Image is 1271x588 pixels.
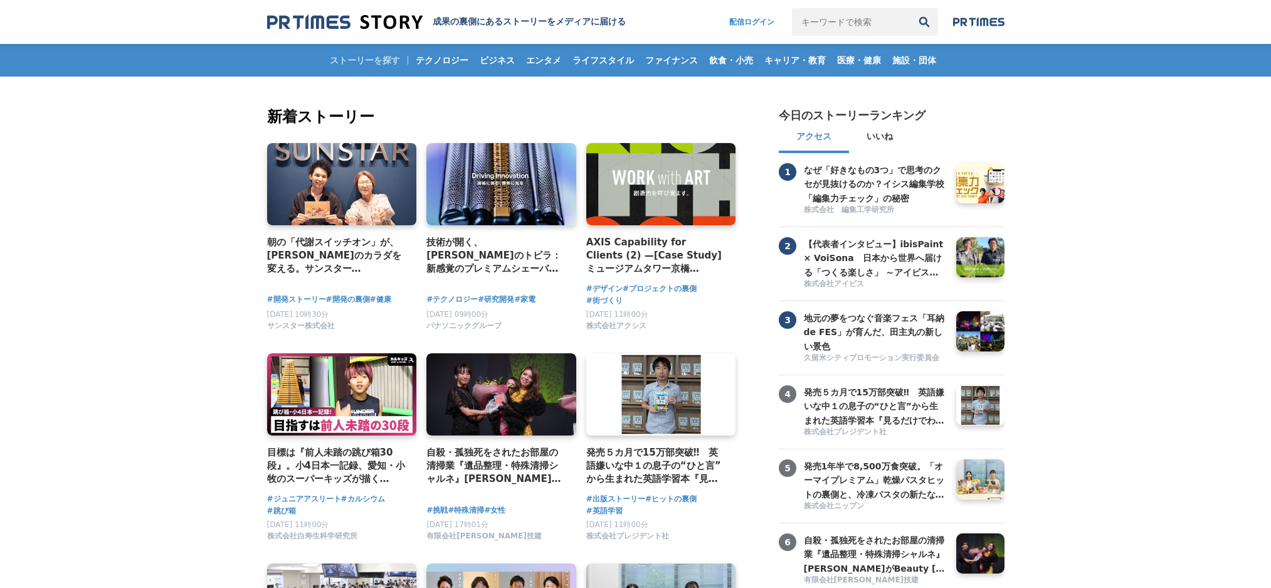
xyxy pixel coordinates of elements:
a: 株式会社アイビス [804,279,947,291]
a: 発売５カ月で15万部突破‼ 英語嫌いな中１の息子の“ひと言”から生まれた英語学習本『見るだけでわかる‼ 英語ピクト図鑑』異例ヒットの要因 [586,446,726,486]
span: 久留米シティプロモーション実行委員会 [804,353,939,363]
span: 5 [779,459,796,477]
a: #テクノロジー [426,294,478,306]
img: prtimes [953,17,1005,27]
a: 株式会社 編集工学研究所 [804,205,947,216]
span: 有限会社[PERSON_NAME]技建 [426,531,542,542]
h3: 発売５カ月で15万部突破‼ 英語嫌いな中１の息子の“ひと言”から生まれた英語学習本『見るだけでわかる‼ 英語ピクト図鑑』異例ヒットの要因 [804,385,947,427]
a: #健康 [370,294,391,306]
a: 発売1年半で8,500万食突破。「オーマイプレミアム」乾燥パスタヒットの裏側と、冷凍パスタの新たな挑戦。徹底的な消費者起点で「おいしさ」を追求するニップンの歩み [804,459,947,500]
span: 株式会社アイビス [804,279,864,289]
a: ライフスタイル [567,44,639,77]
span: エンタメ [521,55,566,66]
h4: 朝の「代謝スイッチオン」が、[PERSON_NAME]のカラダを変える。サンスター「[GEOGRAPHIC_DATA]」から生まれた、新しい健康飲料の開発舞台裏 [267,235,407,276]
a: #デザイン [586,283,623,295]
a: ファイナンス [640,44,703,77]
a: #プロジェクトの裏側 [623,283,697,295]
span: パナソニックグループ [426,321,502,331]
span: 株式会社白寿生科学研究所 [267,531,357,542]
span: 6 [779,533,796,551]
h3: 自殺・孤独死をされたお部屋の清掃業『遺品整理・特殊清掃シャルネ』[PERSON_NAME]がBeauty [GEOGRAPHIC_DATA][PERSON_NAME][GEOGRAPHIC_DA... [804,533,947,575]
a: #跳び箱 [267,505,296,517]
a: 施設・団体 [887,44,941,77]
img: 成果の裏側にあるストーリーをメディアに届ける [267,14,423,31]
span: 3 [779,311,796,329]
a: 久留米シティプロモーション実行委員会 [804,353,947,365]
a: 飲食・小売 [704,44,758,77]
a: #挑戦 [426,505,448,516]
h3: なぜ「好きなもの3つ」で思考のクセが見抜けるのか？イシス編集学校「編集力チェック」の秘密 [804,163,947,205]
a: 配信ログイン [717,8,787,36]
span: キャリア・教育 [759,55,831,66]
a: #女性 [484,505,505,516]
a: ビジネス [475,44,520,77]
a: なぜ「好きなもの3つ」で思考のクセが見抜けるのか？イシス編集学校「編集力チェック」の秘密 [804,163,947,203]
a: #家電 [514,294,535,306]
span: サンスター株式会社 [267,321,335,331]
a: 発売５カ月で15万部突破‼ 英語嫌いな中１の息子の“ひと言”から生まれた英語学習本『見るだけでわかる‼ 英語ピクト図鑑』異例ヒットの要因 [804,385,947,425]
a: サンスター株式会社 [267,324,335,333]
button: いいね [849,123,910,153]
span: 株式会社プレジデント社 [804,427,887,437]
span: [DATE] 11時00分 [586,310,648,319]
h3: 地元の夢をつなぐ音楽フェス「耳納 de FES」が育んだ、田主丸の新しい景色 [804,311,947,353]
h1: 成果の裏側にあるストーリーをメディアに届ける [433,16,626,28]
a: 自殺・孤独死をされたお部屋の清掃業『遺品整理・特殊清掃シャルネ』[PERSON_NAME]がBeauty [GEOGRAPHIC_DATA][PERSON_NAME][GEOGRAPHIC_DA... [426,446,566,486]
button: アクセス [779,123,849,153]
span: 株式会社プレジデント社 [586,531,669,542]
span: [DATE] 09時00分 [426,310,488,319]
h2: 新着ストーリー [267,105,739,128]
span: #開発の裏側 [326,294,370,306]
span: 医療・健康 [832,55,886,66]
span: テクノロジー [411,55,473,66]
a: 技術が開く、[PERSON_NAME]のトビラ：新感覚のプレミアムシェーバー「ラムダッシュ パームイン」 [426,235,566,276]
h2: 今日のストーリーランキング [779,108,926,123]
a: テクノロジー [411,44,473,77]
span: 1 [779,163,796,181]
a: AXIS Capability for Clients (2) —[Case Study] ミュージアムタワー京橋 「WORK with ART」 [586,235,726,276]
span: 2 [779,237,796,255]
a: #カルシウム [341,493,385,505]
span: #開発ストーリー [267,294,326,306]
span: [DATE] 17時01分 [426,520,488,529]
a: #ヒットの裏側 [645,493,697,505]
a: 有限会社[PERSON_NAME]技建 [426,535,542,543]
h4: 目標は『前人未踏の跳び箱30段』。小4日本一記録、愛知・小牧のスーパーキッズが描く[PERSON_NAME]とは？ [267,446,407,486]
button: 検索 [910,8,938,36]
a: 株式会社プレジデント社 [804,427,947,439]
span: #研究開発 [478,294,514,306]
a: 成果の裏側にあるストーリーをメディアに届ける 成果の裏側にあるストーリーをメディアに届ける [267,14,626,31]
span: [DATE] 11時00分 [586,520,648,529]
a: 株式会社プレジデント社 [586,535,669,543]
a: 株式会社白寿生科学研究所 [267,535,357,543]
span: #街づくり [586,295,623,307]
span: [DATE] 10時30分 [267,310,329,319]
a: パナソニックグループ [426,324,502,333]
a: エンタメ [521,44,566,77]
a: #ジュニアアスリート [267,493,341,505]
a: キャリア・教育 [759,44,831,77]
a: #特殊清掃 [448,505,484,516]
a: 医療・健康 [832,44,886,77]
a: 自殺・孤独死をされたお部屋の清掃業『遺品整理・特殊清掃シャルネ』[PERSON_NAME]がBeauty [GEOGRAPHIC_DATA][PERSON_NAME][GEOGRAPHIC_DA... [804,533,947,574]
span: ライフスタイル [567,55,639,66]
a: #英語学習 [586,505,623,517]
span: 株式会社ニップン [804,501,864,511]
